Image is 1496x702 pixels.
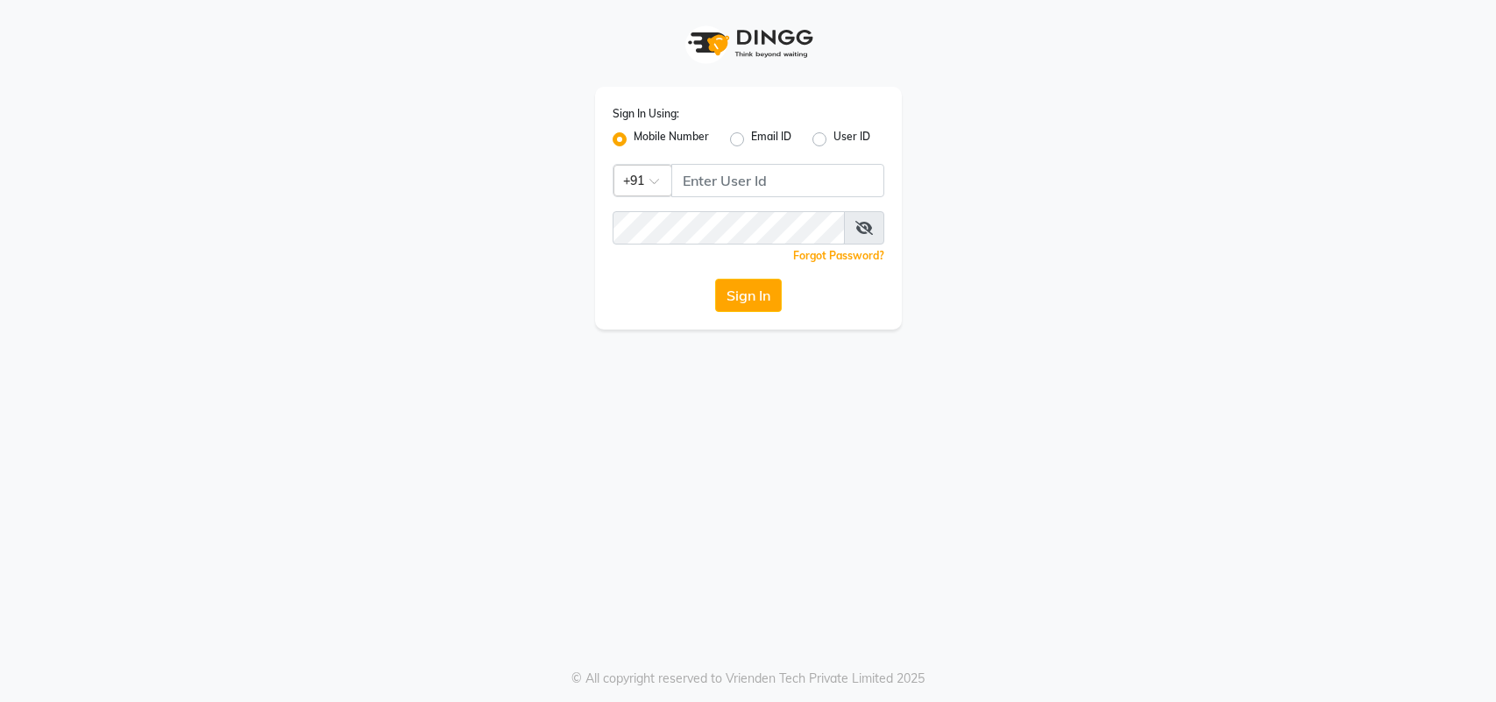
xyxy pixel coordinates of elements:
[793,249,884,262] a: Forgot Password?
[634,129,709,150] label: Mobile Number
[715,279,782,312] button: Sign In
[751,129,791,150] label: Email ID
[613,106,679,122] label: Sign In Using:
[613,211,845,245] input: Username
[833,129,870,150] label: User ID
[671,164,884,197] input: Username
[678,18,819,69] img: logo1.svg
